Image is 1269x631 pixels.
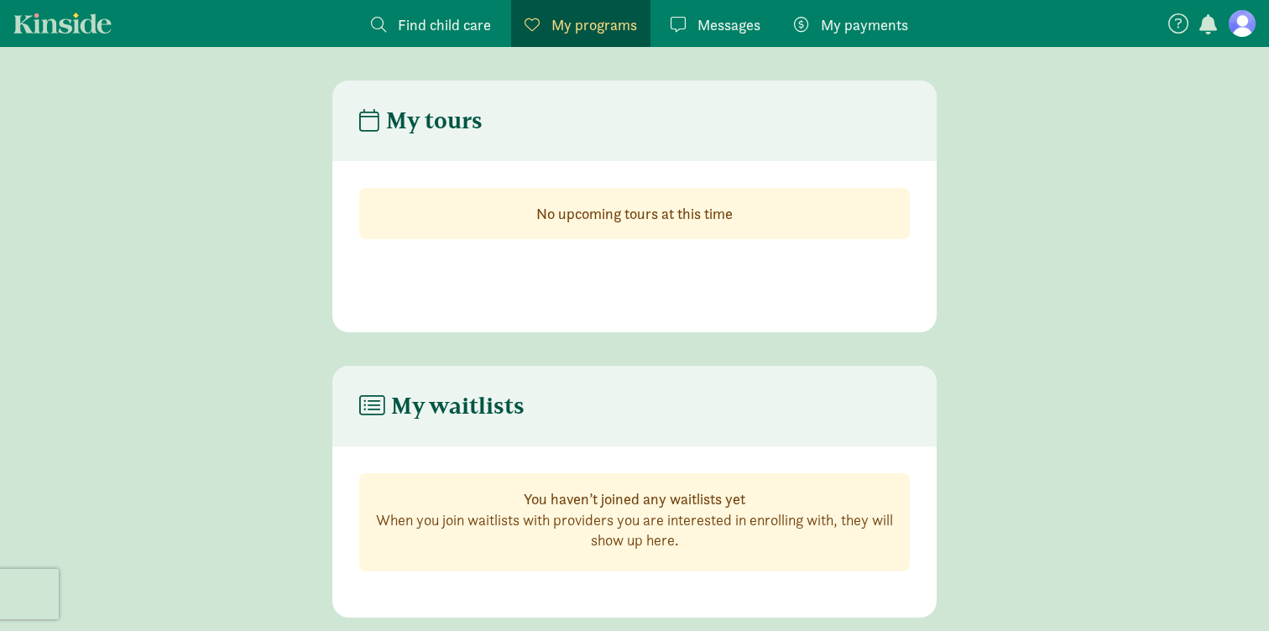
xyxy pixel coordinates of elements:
[697,13,760,36] span: Messages
[13,13,112,34] a: Kinside
[821,13,908,36] span: My payments
[359,107,483,134] h4: My tours
[524,489,745,508] strong: You haven’t joined any waitlists yet
[398,13,491,36] span: Find child care
[359,393,525,420] h4: My waitlists
[373,510,896,550] p: When you join waitlists with providers you are interested in enrolling with, they will show up here.
[551,13,637,36] span: My programs
[536,204,733,223] strong: No upcoming tours at this time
